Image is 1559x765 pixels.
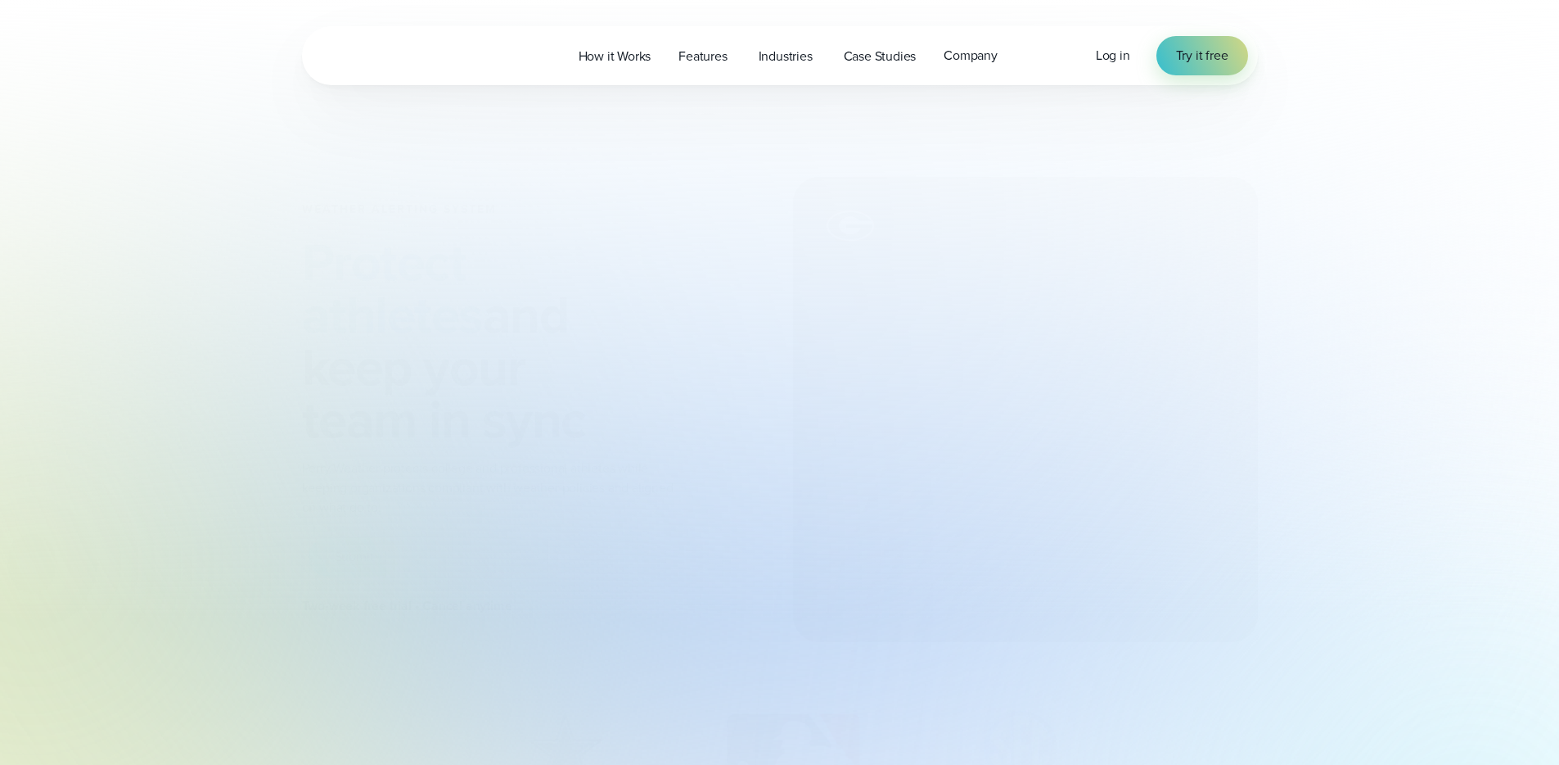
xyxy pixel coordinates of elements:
[844,47,917,66] span: Case Studies
[565,39,665,73] a: How it Works
[830,39,930,73] a: Case Studies
[1156,36,1248,75] a: Try it free
[579,47,651,66] span: How it Works
[759,47,813,66] span: Industries
[944,46,998,66] span: Company
[1176,46,1228,66] span: Try it free
[678,47,727,66] span: Features
[1096,46,1130,66] a: Log in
